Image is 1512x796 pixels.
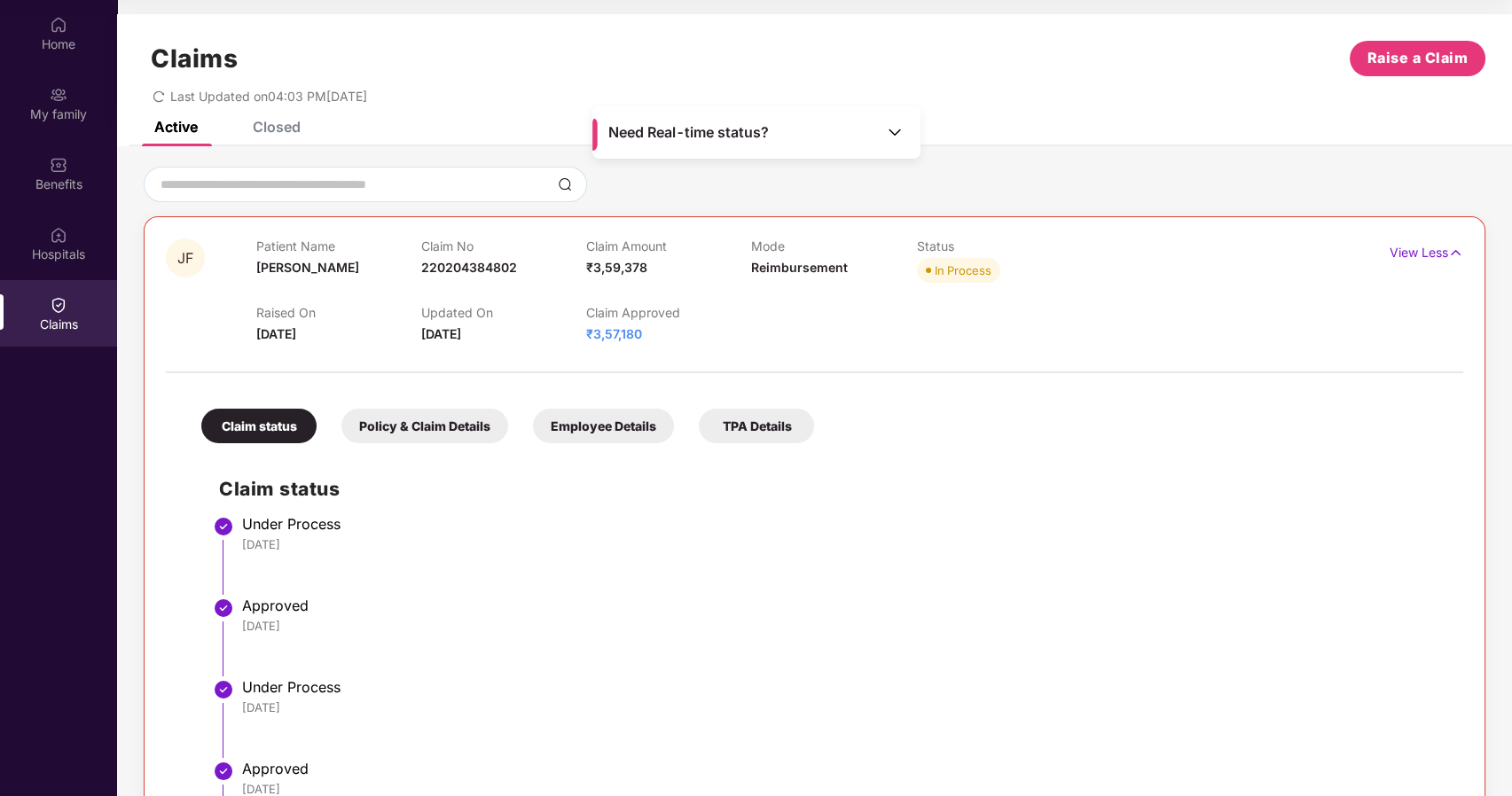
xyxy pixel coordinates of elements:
p: View Less [1390,238,1463,262]
p: Updated On [421,305,586,320]
div: Approved [242,597,1445,614]
span: Last Updated on 04:03 PM[DATE] [170,89,367,104]
img: svg+xml;base64,PHN2ZyBpZD0iU3RlcC1Eb25lLTMyeDMyIiB4bWxucz0iaHR0cDovL3d3dy53My5vcmcvMjAwMC9zdmciIH... [213,761,234,782]
div: Under Process [242,515,1445,533]
div: TPA Details [699,409,814,443]
div: Under Process [242,678,1445,696]
div: Policy & Claim Details [341,409,508,443]
div: [DATE] [242,618,1445,634]
p: Mode [751,238,916,254]
p: Status [917,238,1082,254]
span: ₹3,57,180 [586,326,642,341]
p: Claim Amount [586,238,751,254]
div: Claim status [201,409,317,443]
img: svg+xml;base64,PHN2ZyBpZD0iSG9tZSIgeG1sbnM9Imh0dHA6Ly93d3cudzMub3JnLzIwMDAvc3ZnIiB3aWR0aD0iMjAiIG... [50,16,67,34]
span: ₹3,59,378 [586,260,647,275]
p: Claim No [421,238,586,254]
span: [DATE] [421,326,461,341]
div: [DATE] [242,536,1445,552]
img: svg+xml;base64,PHN2ZyBpZD0iQ2xhaW0iIHhtbG5zPSJodHRwOi8vd3d3LnczLm9yZy8yMDAwL3N2ZyIgd2lkdGg9IjIwIi... [50,296,67,314]
h2: Claim status [219,474,1445,503]
img: svg+xml;base64,PHN2ZyB4bWxucz0iaHR0cDovL3d3dy53My5vcmcvMjAwMC9zdmciIHdpZHRoPSIxNyIgaGVpZ2h0PSIxNy... [1448,243,1463,262]
img: svg+xml;base64,PHN2ZyBpZD0iU2VhcmNoLTMyeDMyIiB4bWxucz0iaHR0cDovL3d3dy53My5vcmcvMjAwMC9zdmciIHdpZH... [558,177,572,191]
h1: Claims [151,43,238,74]
span: 220204384802 [421,260,517,275]
img: svg+xml;base64,PHN2ZyBpZD0iSG9zcGl0YWxzIiB4bWxucz0iaHR0cDovL3d3dy53My5vcmcvMjAwMC9zdmciIHdpZHRoPS... [50,226,67,244]
img: svg+xml;base64,PHN2ZyBpZD0iQmVuZWZpdHMiIHhtbG5zPSJodHRwOi8vd3d3LnczLm9yZy8yMDAwL3N2ZyIgd2lkdGg9Ij... [50,156,67,174]
img: svg+xml;base64,PHN2ZyB3aWR0aD0iMjAiIGhlaWdodD0iMjAiIHZpZXdCb3g9IjAgMCAyMCAyMCIgZmlsbD0ibm9uZSIgeG... [50,86,67,104]
p: Claim Approved [586,305,751,320]
img: svg+xml;base64,PHN2ZyBpZD0iU3RlcC1Eb25lLTMyeDMyIiB4bWxucz0iaHR0cDovL3d3dy53My5vcmcvMjAwMC9zdmciIH... [213,679,234,700]
p: Patient Name [256,238,421,254]
div: Approved [242,760,1445,777]
span: Raise a Claim [1367,47,1469,69]
span: Need Real-time status? [608,123,769,142]
span: [DATE] [256,326,296,341]
img: Toggle Icon [886,123,904,141]
span: redo [153,89,165,104]
span: Reimbursement [751,260,848,275]
img: svg+xml;base64,PHN2ZyBpZD0iU3RlcC1Eb25lLTMyeDMyIiB4bWxucz0iaHR0cDovL3d3dy53My5vcmcvMjAwMC9zdmciIH... [213,516,234,537]
button: Raise a Claim [1350,41,1485,76]
div: Active [154,118,198,136]
span: JF [177,251,193,266]
div: Closed [253,118,301,136]
img: svg+xml;base64,PHN2ZyBpZD0iU3RlcC1Eb25lLTMyeDMyIiB4bWxucz0iaHR0cDovL3d3dy53My5vcmcvMjAwMC9zdmciIH... [213,597,234,619]
span: [PERSON_NAME] [256,260,359,275]
div: In Process [935,261,991,279]
p: Raised On [256,305,421,320]
div: Employee Details [533,409,674,443]
div: [DATE] [242,699,1445,715]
